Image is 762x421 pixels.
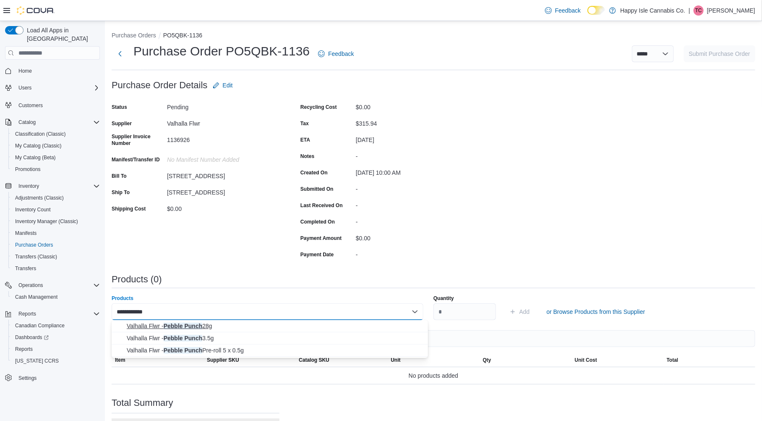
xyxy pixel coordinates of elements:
nav: Complex example [5,61,100,406]
span: Catalog [18,119,36,126]
a: My Catalog (Classic) [12,141,65,151]
span: Reports [18,310,36,317]
a: Dashboards [8,332,103,343]
label: Payment Date [300,251,334,258]
span: Cash Management [15,294,57,300]
span: My Catalog (Beta) [15,154,56,161]
label: Tax [300,120,309,127]
div: Tarin Cooper [694,5,704,16]
span: Home [15,66,100,76]
span: Reports [15,346,33,353]
span: Submit Purchase Order [689,50,750,58]
label: Created On [300,169,328,176]
a: Transfers [12,263,39,274]
span: Transfers (Classic) [12,252,100,262]
nav: An example of EuiBreadcrumbs [112,31,755,41]
button: Reports [2,308,103,320]
a: Manifests [12,228,40,238]
button: Settings [2,372,103,384]
span: Load All Apps in [GEOGRAPHIC_DATA] [23,26,100,43]
span: Reports [15,309,100,319]
button: PO5QBK-1136 [163,32,202,39]
button: Valhalla Flwr - Pebble Punch 28g [112,320,428,332]
span: Promotions [12,164,100,174]
button: Adjustments (Classic) [8,192,103,204]
a: Cash Management [12,292,61,302]
button: Catalog [2,116,103,128]
label: Notes [300,153,314,160]
span: My Catalog (Classic) [15,142,62,149]
button: Unit Cost [571,353,663,367]
label: Supplier [112,120,132,127]
button: Operations [2,279,103,291]
button: Edit [209,77,236,94]
a: Feedback [315,45,357,62]
a: Dashboards [12,332,52,342]
button: Unit [387,353,479,367]
label: Completed On [300,218,335,225]
button: [US_STATE] CCRS [8,355,103,367]
a: Transfers (Classic) [12,252,60,262]
button: Transfers [8,263,103,274]
span: Classification (Classic) [15,131,66,137]
h3: Products (0) [112,274,162,284]
div: [STREET_ADDRESS] [167,169,279,179]
div: - [356,199,468,209]
span: No products added [409,371,458,381]
button: Users [15,83,35,93]
label: Recycling Cost [300,104,337,111]
span: Purchase Orders [12,240,100,250]
button: Inventory Count [8,204,103,216]
span: Manifests [15,230,37,237]
span: Inventory [15,181,100,191]
span: Inventory [18,183,39,189]
span: Home [18,68,32,74]
button: Total [663,353,755,367]
button: Purchase Orders [8,239,103,251]
a: Inventory Count [12,205,54,215]
a: Customers [15,100,46,111]
span: or Browse Products from this Supplier [547,308,645,316]
div: - [356,215,468,225]
span: Catalog SKU [299,357,329,363]
div: $0.00 [167,202,279,212]
span: Inventory Count [12,205,100,215]
p: [PERSON_NAME] [707,5,755,16]
span: Classification (Classic) [12,129,100,139]
a: Settings [15,373,40,383]
span: Item [115,357,125,363]
div: Pending [167,100,279,111]
button: Reports [8,343,103,355]
span: Operations [18,282,43,289]
span: Inventory Manager (Classic) [12,216,100,226]
a: Promotions [12,164,44,174]
label: Products [112,295,133,302]
span: Qty [483,357,491,363]
a: [US_STATE] CCRS [12,356,62,366]
div: No Manifest Number added [167,153,279,163]
a: Canadian Compliance [12,321,68,331]
span: Adjustments (Classic) [15,195,64,201]
span: Catalog [15,117,100,127]
div: Choose from the following options [112,320,428,357]
h1: Purchase Order PO5QBK-1136 [133,43,310,60]
label: Supplier Invoice Number [112,133,164,147]
span: Customers [18,102,43,109]
button: Reports [15,309,39,319]
span: Operations [15,280,100,290]
span: Unit Cost [575,357,597,363]
img: Cova [17,6,55,15]
span: Adjustments (Classic) [12,193,100,203]
span: Dashboards [15,334,49,341]
div: - [356,182,468,192]
button: Promotions [8,163,103,175]
span: Users [18,84,31,91]
button: Classification (Classic) [8,128,103,140]
h3: Total Summary [112,398,173,408]
span: My Catalog (Beta) [12,153,100,163]
span: [US_STATE] CCRS [15,358,59,364]
span: TC [695,5,702,16]
button: Supplier SKU [204,353,295,367]
label: Shipping Cost [112,205,146,212]
button: Inventory [2,180,103,192]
